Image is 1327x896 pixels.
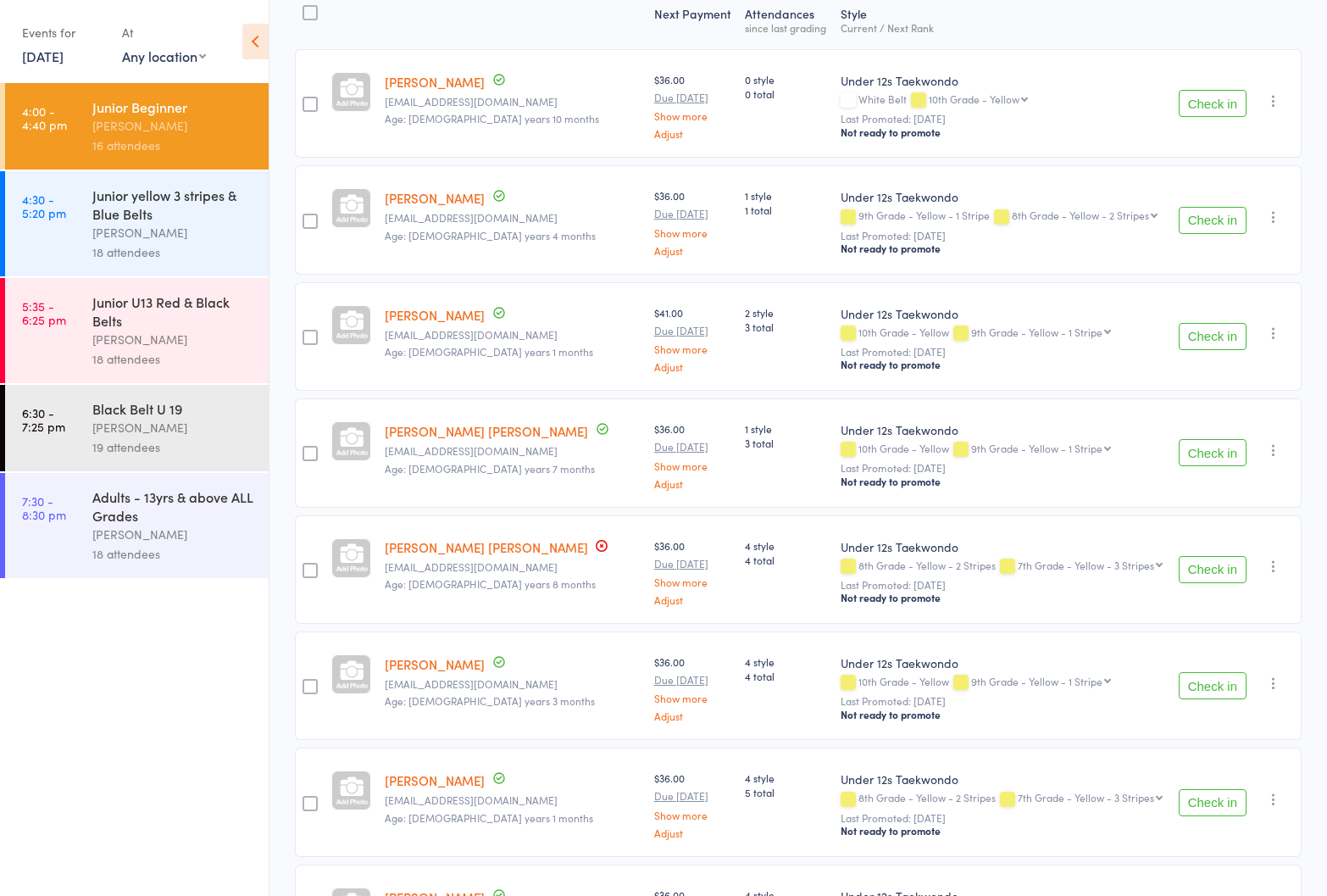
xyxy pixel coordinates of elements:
a: [PERSON_NAME] [PERSON_NAME] [385,422,588,440]
div: Junior Beginner [92,97,254,116]
div: Under 12s Taekwondo [841,538,1164,555]
small: Due [DATE] [654,208,732,220]
a: 5:35 -6:25 pmJunior U13 Red & Black Belts[PERSON_NAME]18 attendees [5,278,269,383]
a: [PERSON_NAME] [385,306,485,324]
div: $36.00 [654,538,732,605]
span: 3 total [745,320,827,334]
a: Adjust [654,128,732,139]
small: Last Promoted: [DATE] [841,113,1164,125]
time: 4:30 - 5:20 pm [22,192,66,220]
div: Not ready to promote [841,824,1164,838]
div: Current / Next Rank [841,22,1164,33]
div: 7th Grade - Yellow - 3 Stripes [1018,559,1154,570]
a: Show more [654,227,732,238]
span: 5 total [745,785,827,799]
span: 1 total [745,203,827,217]
span: Age: [DEMOGRAPHIC_DATA] years 10 months [385,111,599,125]
div: 9th Grade - Yellow - 1 Stripe [841,209,1164,224]
div: Under 12s Taekwondo [841,305,1164,322]
a: 4:30 -5:20 pmJunior yellow 3 stripes & Blue Belts[PERSON_NAME]18 attendees [5,171,269,276]
a: Show more [654,576,732,587]
time: 5:35 - 6:25 pm [22,299,66,326]
div: $36.00 [654,771,732,838]
small: matthewr88@gmail.com [385,96,641,108]
div: 19 attendees [92,437,254,457]
div: 18 attendees [92,242,254,262]
a: [PERSON_NAME] [PERSON_NAME] [385,538,588,556]
div: [PERSON_NAME] [92,330,254,349]
time: 7:30 - 8:30 pm [22,494,66,521]
div: 16 attendees [92,136,254,155]
small: mkaur91@y7mail.com [385,678,641,690]
div: Not ready to promote [841,125,1164,139]
small: Due [DATE] [654,92,732,103]
span: Age: [DEMOGRAPHIC_DATA] years 4 months [385,228,596,242]
a: 6:30 -7:25 pmBlack Belt U 19[PERSON_NAME]19 attendees [5,385,269,471]
a: Adjust [654,594,732,605]
small: Due [DATE] [654,558,732,570]
div: [PERSON_NAME] [92,223,254,242]
small: Due [DATE] [654,325,732,337]
a: Adjust [654,710,732,721]
div: 8th Grade - Yellow - 2 Stripes [1012,209,1149,220]
button: Check in [1179,90,1246,117]
div: Events for [22,19,105,47]
div: Under 12s Taekwondo [841,188,1164,205]
a: [DATE] [22,47,64,65]
div: 10th Grade - Yellow [841,326,1164,341]
span: Age: [DEMOGRAPHIC_DATA] years 1 months [385,810,593,825]
div: Adults - 13yrs & above ALL Grades [92,487,254,525]
button: Check in [1179,789,1246,816]
a: [PERSON_NAME] [385,189,485,207]
div: 10th Grade - Yellow [929,93,1019,104]
div: 8th Grade - Yellow - 2 Stripes [841,792,1164,806]
small: Due [DATE] [654,674,732,686]
small: mvn_amante@yahoo.com [385,445,641,457]
a: Show more [654,693,732,704]
div: 9th Grade - Yellow - 1 Stripe [971,442,1102,454]
span: 2 style [745,305,827,320]
span: 3 total [745,436,827,450]
div: Black Belt U 19 [92,399,254,418]
span: Age: [DEMOGRAPHIC_DATA] years 3 months [385,693,595,708]
span: Age: [DEMOGRAPHIC_DATA] years 7 months [385,461,595,476]
div: [PERSON_NAME] [92,525,254,544]
a: Adjust [654,827,732,838]
small: Last Promoted: [DATE] [841,462,1164,474]
div: $36.00 [654,421,732,488]
button: Check in [1179,672,1246,699]
span: 1 style [745,421,827,436]
span: 0 total [745,86,827,101]
div: Under 12s Taekwondo [841,771,1164,787]
div: Not ready to promote [841,591,1164,604]
div: Any location [122,47,206,65]
small: tracyp5@bigpond.com [385,794,641,806]
span: 1 style [745,188,827,203]
div: Not ready to promote [841,475,1164,488]
small: Last Promoted: [DATE] [841,230,1164,242]
div: since last grading [745,22,827,33]
small: Last Promoted: [DATE] [841,695,1164,707]
time: 4:00 - 4:40 pm [22,104,67,131]
a: [PERSON_NAME] [385,655,485,673]
div: Not ready to promote [841,358,1164,371]
div: 9th Grade - Yellow - 1 Stripe [971,676,1102,687]
a: Adjust [654,361,732,372]
div: [PERSON_NAME] [92,116,254,136]
small: bpropertyslash@outlook.com [385,561,641,573]
a: Show more [654,343,732,354]
div: $36.00 [654,188,732,255]
a: Show more [654,810,732,821]
span: 4 total [745,553,827,567]
div: 18 attendees [92,544,254,564]
small: Last Promoted: [DATE] [841,579,1164,591]
time: 6:30 - 7:25 pm [22,406,65,433]
span: 0 style [745,72,827,86]
button: Check in [1179,556,1246,583]
small: Last Promoted: [DATE] [841,812,1164,824]
div: 10th Grade - Yellow [841,676,1164,690]
span: 4 style [745,771,827,785]
span: 4 style [745,654,827,669]
div: 10th Grade - Yellow [841,442,1164,457]
div: 7th Grade - Yellow - 3 Stripes [1018,792,1154,803]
